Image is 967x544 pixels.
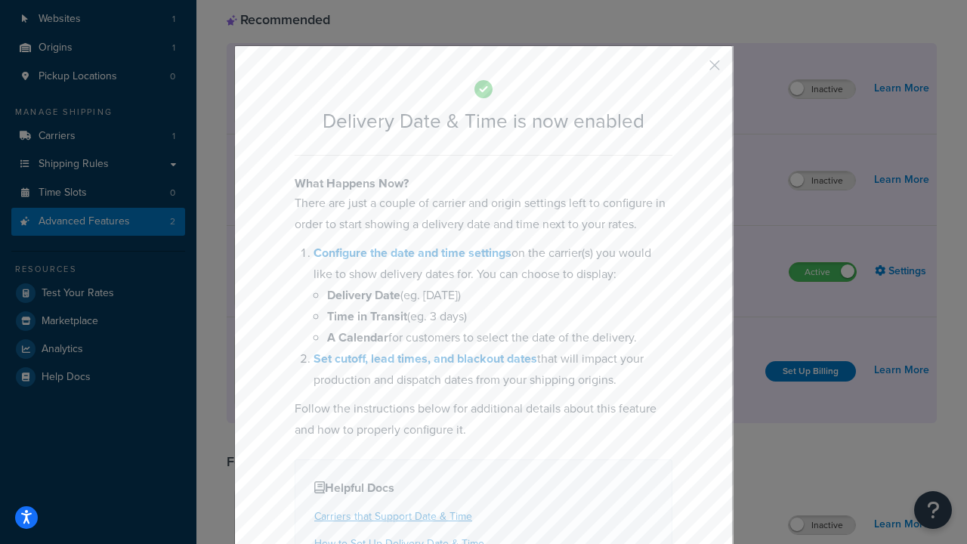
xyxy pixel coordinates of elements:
[327,306,672,327] li: (eg. 3 days)
[327,329,388,346] b: A Calendar
[295,193,672,235] p: There are just a couple of carrier and origin settings left to configure in order to start showin...
[314,508,472,524] a: Carriers that Support Date & Time
[327,308,407,325] b: Time in Transit
[327,327,672,348] li: for customers to select the date of the delivery.
[295,110,672,132] h2: Delivery Date & Time is now enabled
[327,286,400,304] b: Delivery Date
[314,350,537,367] a: Set cutoff, lead times, and blackout dates
[295,175,672,193] h4: What Happens Now?
[314,243,672,348] li: on the carrier(s) you would like to show delivery dates for. You can choose to display:
[295,398,672,440] p: Follow the instructions below for additional details about this feature and how to properly confi...
[314,479,653,497] h4: Helpful Docs
[314,244,511,261] a: Configure the date and time settings
[327,285,672,306] li: (eg. [DATE])
[314,348,672,391] li: that will impact your production and dispatch dates from your shipping origins.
